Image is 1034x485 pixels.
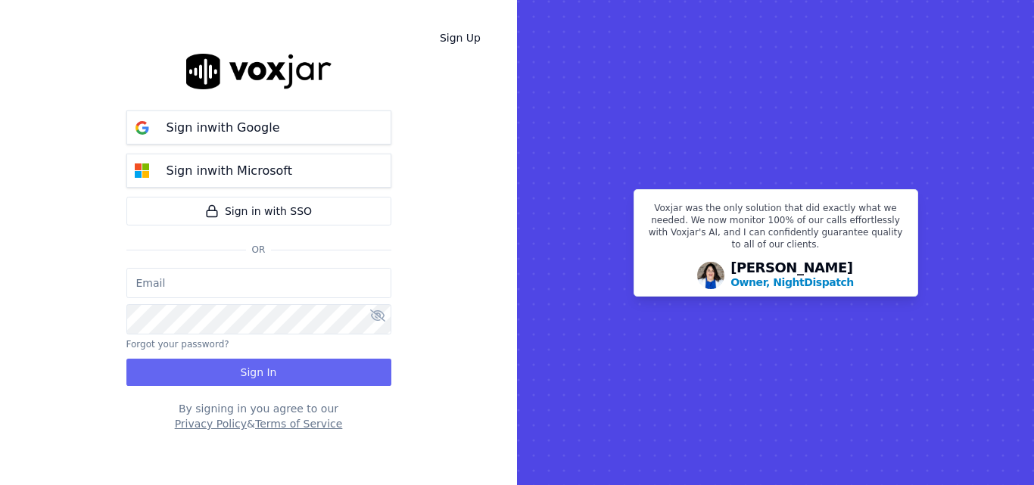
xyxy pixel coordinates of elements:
a: Sign Up [428,24,493,51]
span: Or [246,244,272,256]
img: logo [186,54,332,89]
p: Sign in with Google [167,119,280,137]
div: By signing in you agree to our & [126,401,391,431]
button: Forgot your password? [126,338,229,350]
button: Terms of Service [255,416,342,431]
button: Sign inwith Microsoft [126,154,391,188]
p: Sign in with Microsoft [167,162,292,180]
a: Sign in with SSO [126,197,391,225]
img: microsoft Sign in button [127,156,157,186]
div: [PERSON_NAME] [730,261,854,290]
input: Email [126,268,391,298]
p: Voxjar was the only solution that did exactly what we needed. We now monitor 100% of our calls ef... [643,202,908,256]
img: google Sign in button [127,113,157,143]
button: Sign In [126,359,391,386]
img: Avatar [697,262,724,289]
button: Privacy Policy [175,416,247,431]
p: Owner, NightDispatch [730,275,854,290]
button: Sign inwith Google [126,110,391,145]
